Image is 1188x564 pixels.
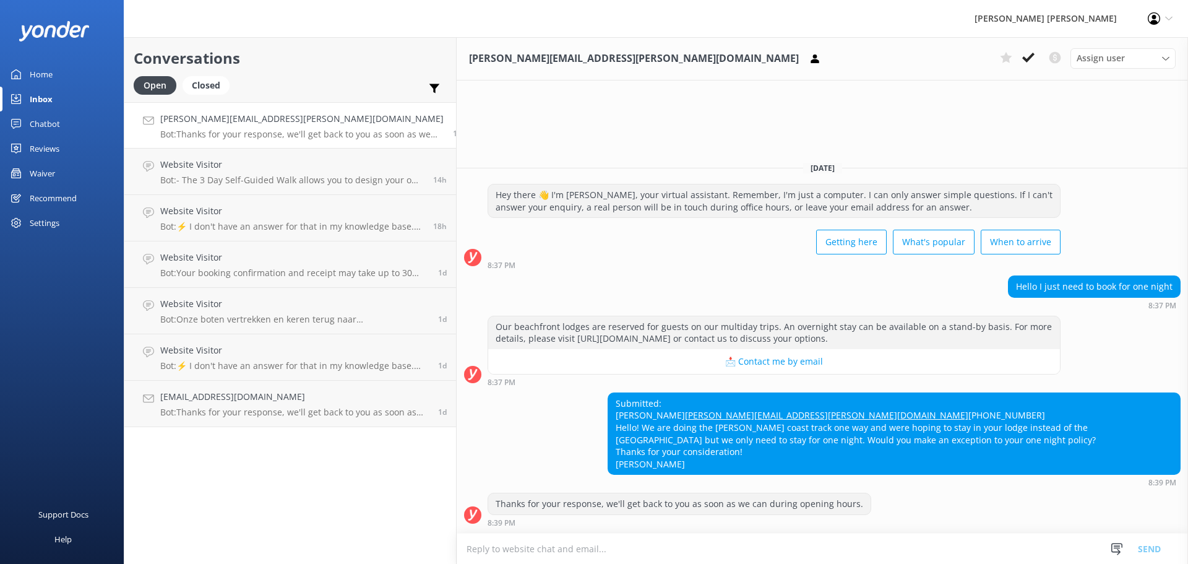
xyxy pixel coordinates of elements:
span: [DATE] [803,163,842,173]
div: Hey there 👋 I'm [PERSON_NAME], your virtual assistant. Remember, I'm just a computer. I can only ... [488,184,1060,217]
span: Oct 04 2025 10:22pm (UTC +13:00) Pacific/Auckland [438,267,447,278]
button: When to arrive [981,230,1061,254]
a: Website VisitorBot:Onze boten vertrekken en keren terug naar [GEOGRAPHIC_DATA]. De Vista Cruise c... [124,288,456,334]
div: Recommend [30,186,77,210]
button: 📩 Contact me by email [488,349,1060,374]
a: Website VisitorBot:⚡ I don't have an answer for that in my knowledge base. Please try and rephras... [124,195,456,241]
p: Bot: Onze boten vertrekken en keren terug naar [GEOGRAPHIC_DATA]. De Vista Cruise catamaran kan n... [160,314,429,325]
p: Bot: Thanks for your response, we'll get back to you as soon as we can during opening hours. [160,407,429,418]
div: Assign User [1070,48,1176,68]
div: Waiver [30,161,55,186]
h4: Website Visitor [160,251,429,264]
p: Bot: Your booking confirmation and receipt may take up to 30 minutes to reach your email inbox. C... [160,267,429,279]
div: Submitted: [PERSON_NAME] [PHONE_NUMBER] Hello! We are doing the [PERSON_NAME] coast track one way... [608,393,1180,475]
p: Bot: ⚡ I don't have an answer for that in my knowledge base. Please try and rephrase your questio... [160,221,424,232]
div: Help [54,527,72,552]
strong: 8:37 PM [1148,302,1176,310]
div: Thanks for your response, we'll get back to you as soon as we can during opening hours. [488,493,871,514]
span: Oct 04 2025 07:39pm (UTC +13:00) Pacific/Auckland [438,360,447,371]
div: Chatbot [30,111,60,136]
h3: [PERSON_NAME][EMAIL_ADDRESS][PERSON_NAME][DOMAIN_NAME] [469,51,799,67]
div: Our beachfront lodges are reserved for guests on our multiday trips. An overnight stay can be ava... [488,316,1060,349]
div: Closed [183,76,230,95]
span: Oct 05 2025 08:04pm (UTC +13:00) Pacific/Auckland [433,175,447,185]
p: Bot: Thanks for your response, we'll get back to you as soon as we can during opening hours. [160,129,444,140]
p: Bot: - The 3 Day Self-Guided Walk allows you to design your own adventure along the [PERSON_NAME]... [160,175,424,186]
div: Oct 05 2025 08:37pm (UTC +13:00) Pacific/Auckland [488,378,1061,386]
a: Open [134,78,183,92]
strong: 8:39 PM [1148,479,1176,487]
div: Support Docs [38,502,88,527]
span: Oct 05 2025 08:39pm (UTC +13:00) Pacific/Auckland [453,128,467,139]
a: Website VisitorBot:Your booking confirmation and receipt may take up to 30 minutes to reach your ... [124,241,456,288]
p: Bot: ⚡ I don't have an answer for that in my knowledge base. Please try and rephrase your questio... [160,360,429,371]
button: Getting here [816,230,887,254]
h4: Website Visitor [160,297,429,311]
div: Oct 05 2025 08:37pm (UTC +13:00) Pacific/Auckland [1008,301,1181,310]
h4: Website Visitor [160,158,424,171]
div: Hello I just need to book for one night [1009,276,1180,297]
div: Inbox [30,87,53,111]
a: [PERSON_NAME][EMAIL_ADDRESS][PERSON_NAME][DOMAIN_NAME] [685,409,968,421]
strong: 8:39 PM [488,519,515,527]
a: [PERSON_NAME][EMAIL_ADDRESS][PERSON_NAME][DOMAIN_NAME]Bot:Thanks for your response, we'll get bac... [124,102,456,149]
a: Website VisitorBot:⚡ I don't have an answer for that in my knowledge base. Please try and rephras... [124,334,456,381]
strong: 8:37 PM [488,262,515,269]
div: Oct 05 2025 08:39pm (UTC +13:00) Pacific/Auckland [608,478,1181,487]
div: Oct 05 2025 08:37pm (UTC +13:00) Pacific/Auckland [488,261,1061,269]
a: Closed [183,78,236,92]
a: Website VisitorBot:- The 3 Day Self-Guided Walk allows you to design your own adventure along the... [124,149,456,195]
button: What's popular [893,230,975,254]
h2: Conversations [134,46,447,70]
h4: Website Visitor [160,204,424,218]
strong: 8:37 PM [488,379,515,386]
div: Oct 05 2025 08:39pm (UTC +13:00) Pacific/Auckland [488,518,871,527]
a: [EMAIL_ADDRESS][DOMAIN_NAME]Bot:Thanks for your response, we'll get back to you as soon as we can... [124,381,456,427]
span: Oct 05 2025 04:12pm (UTC +13:00) Pacific/Auckland [433,221,447,232]
div: Open [134,76,176,95]
span: Oct 04 2025 08:25pm (UTC +13:00) Pacific/Auckland [438,314,447,324]
span: Assign user [1077,51,1125,65]
h4: [PERSON_NAME][EMAIL_ADDRESS][PERSON_NAME][DOMAIN_NAME] [160,112,444,126]
h4: Website Visitor [160,344,429,357]
div: Settings [30,210,59,235]
div: Home [30,62,53,87]
span: Oct 04 2025 03:55pm (UTC +13:00) Pacific/Auckland [438,407,447,417]
img: yonder-white-logo.png [19,21,90,41]
div: Reviews [30,136,59,161]
h4: [EMAIL_ADDRESS][DOMAIN_NAME] [160,390,429,404]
